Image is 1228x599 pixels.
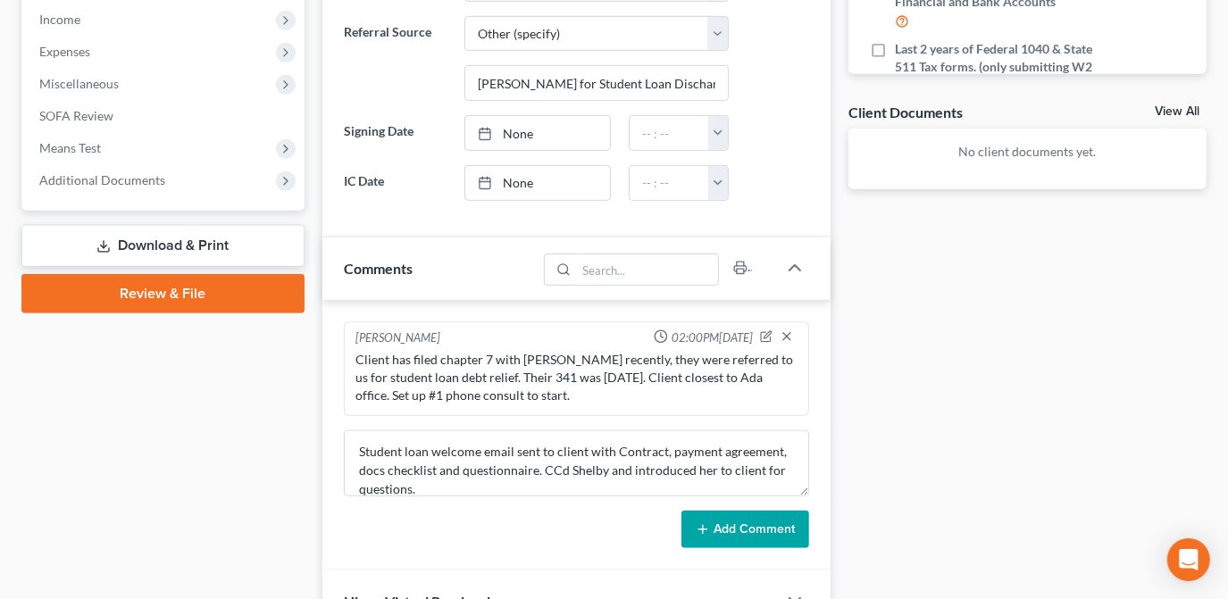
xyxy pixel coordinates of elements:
[863,143,1192,161] p: No client documents yet.
[39,76,119,91] span: Miscellaneous
[39,172,165,187] span: Additional Documents
[355,329,440,347] div: [PERSON_NAME]
[25,100,305,132] a: SOFA Review
[672,329,753,346] span: 02:00PM[DATE]
[335,16,455,102] label: Referral Source
[344,260,413,277] span: Comments
[848,103,963,121] div: Client Documents
[1167,538,1210,581] div: Open Intercom Messenger
[355,351,798,404] div: Client has filed chapter 7 with [PERSON_NAME] recently, they were referred to us for student loan...
[630,166,709,200] input: -- : --
[335,115,455,151] label: Signing Date
[895,40,1102,94] span: Last 2 years of Federal 1040 & State 511 Tax forms. (only submitting W2 is not acceptable)
[39,108,113,123] span: SOFA Review
[465,116,610,150] a: None
[39,44,90,59] span: Expenses
[21,225,305,267] a: Download & Print
[39,140,101,155] span: Means Test
[465,166,610,200] a: None
[1155,105,1199,118] a: View All
[39,12,80,27] span: Income
[630,116,709,150] input: -- : --
[465,66,728,100] input: Other Referral Source
[577,254,719,285] input: Search...
[21,274,305,313] a: Review & File
[681,511,809,548] button: Add Comment
[335,165,455,201] label: IC Date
